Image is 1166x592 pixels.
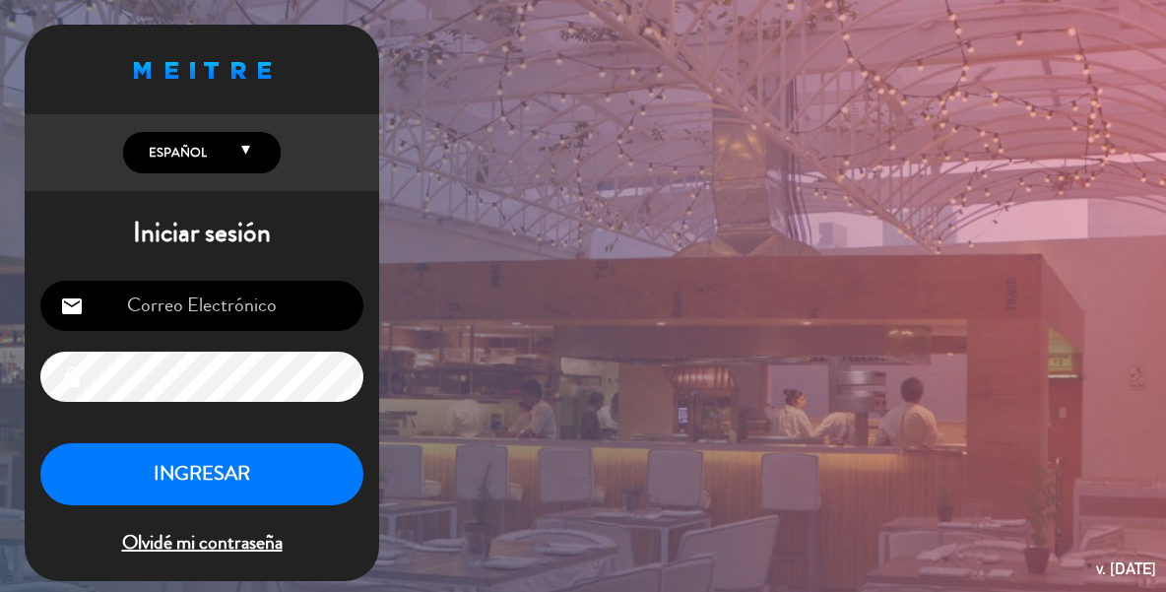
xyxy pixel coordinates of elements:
input: Correo Electrónico [40,281,363,331]
button: INGRESAR [40,443,363,505]
span: Español [144,143,207,163]
img: MEITRE [134,62,271,79]
span: Olvidé mi contraseña [40,527,363,559]
div: v. [DATE] [1096,556,1156,582]
h1: Iniciar sesión [25,217,379,250]
i: email [60,295,84,318]
i: lock [60,365,84,389]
